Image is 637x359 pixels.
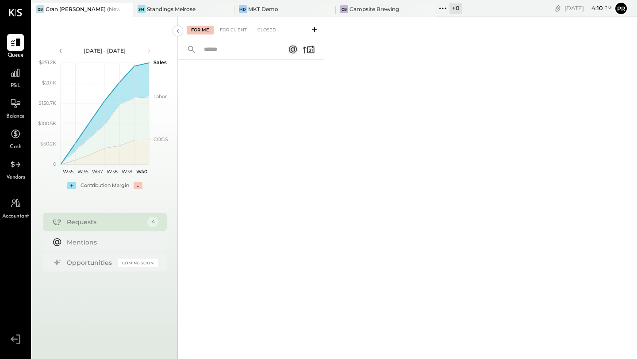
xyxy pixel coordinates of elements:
text: 0 [53,161,56,167]
div: For Me [187,26,214,34]
span: P&L [11,82,21,90]
div: Opportunities [67,258,114,267]
div: Closed [253,26,280,34]
div: Coming Soon [118,259,158,267]
div: SM [138,5,146,13]
text: W37 [92,168,103,175]
text: W35 [62,168,73,175]
a: Queue [0,34,31,60]
a: Balance [0,95,31,121]
text: $251.2K [39,59,56,65]
text: $100.5K [38,120,56,126]
div: - [134,182,142,189]
text: W40 [136,168,147,175]
span: Cash [10,143,21,151]
div: MKT Demo [248,5,278,13]
div: + 0 [449,3,462,14]
div: [DATE] [564,4,612,12]
text: Sales [153,59,167,65]
text: W38 [107,168,118,175]
span: Balance [6,113,25,121]
span: Queue [8,52,24,60]
text: $50.2K [40,141,56,147]
div: CB [340,5,348,13]
text: $201K [42,80,56,86]
div: Mentions [67,238,153,247]
span: Accountant [2,213,29,221]
text: $150.7K [38,100,56,106]
a: P&L [0,65,31,90]
div: Standings Melrose [147,5,196,13]
a: Accountant [0,195,31,221]
div: Contribution Margin [81,182,129,189]
text: W39 [121,168,132,175]
text: COGS [153,136,168,142]
div: Gran [PERSON_NAME] (New) [46,5,120,13]
div: Campsite Brewing [349,5,399,13]
a: Vendors [0,156,31,182]
div: MD [239,5,247,13]
div: GB [36,5,44,13]
text: Labor [153,93,167,99]
button: Pr [614,1,628,15]
div: + [67,182,76,189]
span: Vendors [6,174,25,182]
a: Cash [0,126,31,151]
div: [DATE] - [DATE] [67,47,142,54]
div: For Client [215,26,251,34]
div: copy link [553,4,562,13]
text: W36 [77,168,88,175]
div: Requests [67,218,143,226]
div: 14 [147,217,158,227]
